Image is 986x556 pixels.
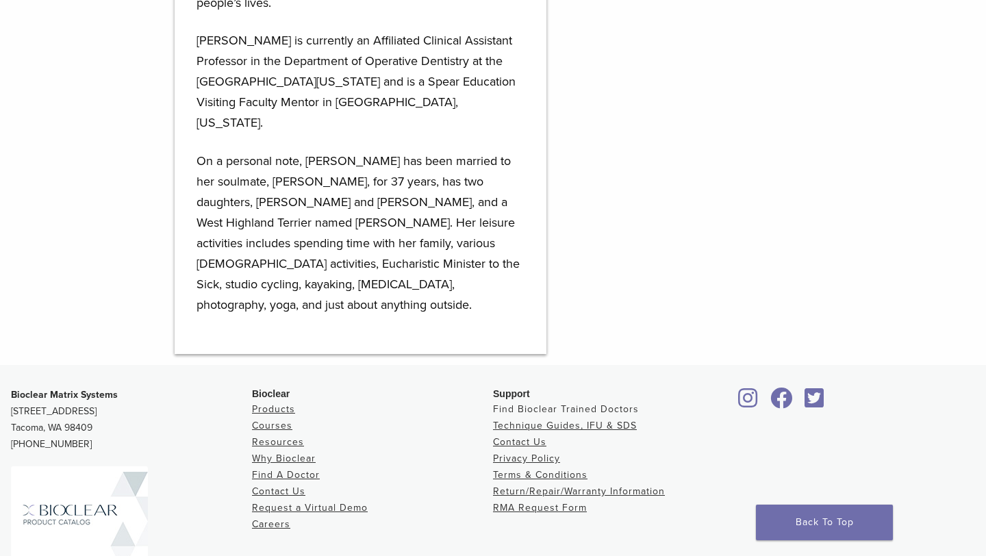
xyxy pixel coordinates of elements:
a: Find Bioclear Trained Doctors [493,403,639,415]
a: Courses [252,420,292,431]
a: Technique Guides, IFU & SDS [493,420,637,431]
a: Bioclear [766,396,797,409]
span: Bioclear [252,388,290,399]
a: RMA Request Form [493,502,587,514]
a: Privacy Policy [493,453,560,464]
a: Find A Doctor [252,469,320,481]
a: Resources [252,436,304,448]
a: Contact Us [493,436,546,448]
strong: Bioclear Matrix Systems [11,389,118,401]
a: Return/Repair/Warranty Information [493,485,665,497]
a: Request a Virtual Demo [252,502,368,514]
a: Bioclear [800,396,829,409]
a: Bioclear [734,396,763,409]
span: Support [493,388,530,399]
a: Back To Top [756,505,893,540]
a: Products [252,403,295,415]
p: On a personal note, [PERSON_NAME] has been married to her soulmate, [PERSON_NAME], for 37 years, ... [197,151,524,315]
a: Terms & Conditions [493,469,587,481]
a: Careers [252,518,290,530]
p: [STREET_ADDRESS] Tacoma, WA 98409 [PHONE_NUMBER] [11,387,252,453]
a: Contact Us [252,485,305,497]
p: [PERSON_NAME] is currently an Affiliated Clinical Assistant Professor in the Department of Operat... [197,30,524,133]
a: Why Bioclear [252,453,316,464]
